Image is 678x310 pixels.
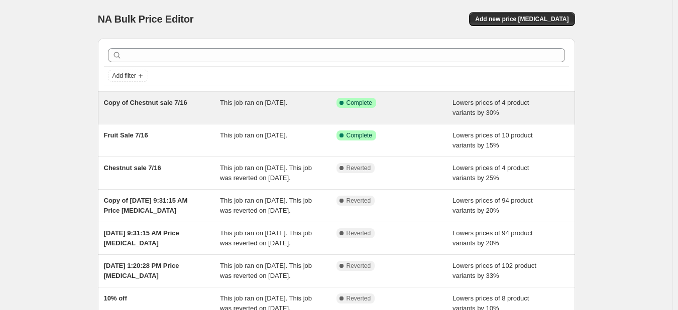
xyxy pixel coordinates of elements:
[453,164,529,182] span: Lowers prices of 4 product variants by 25%
[220,262,312,279] span: This job ran on [DATE]. This job was reverted on [DATE].
[347,262,371,270] span: Reverted
[220,197,312,214] span: This job ran on [DATE]. This job was reverted on [DATE].
[453,197,533,214] span: Lowers prices of 94 product variants by 20%
[104,294,127,302] span: 10% off
[453,229,533,247] span: Lowers prices of 94 product variants by 20%
[104,229,179,247] span: [DATE] 9:31:15 AM Price [MEDICAL_DATA]
[220,99,287,106] span: This job ran on [DATE].
[453,131,533,149] span: Lowers prices of 10 product variants by 15%
[347,99,372,107] span: Complete
[347,294,371,302] span: Reverted
[347,229,371,237] span: Reverted
[469,12,575,26] button: Add new price [MEDICAL_DATA]
[108,70,148,82] button: Add filter
[98,14,194,25] span: NA Bulk Price Editor
[220,131,287,139] span: This job ran on [DATE].
[220,164,312,182] span: This job ran on [DATE]. This job was reverted on [DATE].
[453,99,529,116] span: Lowers prices of 4 product variants by 30%
[104,197,188,214] span: Copy of [DATE] 9:31:15 AM Price [MEDICAL_DATA]
[347,164,371,172] span: Reverted
[475,15,569,23] span: Add new price [MEDICAL_DATA]
[104,99,187,106] span: Copy of Chestnut sale 7/16
[220,229,312,247] span: This job ran on [DATE]. This job was reverted on [DATE].
[104,131,148,139] span: Fruit Sale 7/16
[104,262,179,279] span: [DATE] 1:20:28 PM Price [MEDICAL_DATA]
[112,72,136,80] span: Add filter
[104,164,161,172] span: Chestnut sale 7/16
[347,197,371,205] span: Reverted
[453,262,536,279] span: Lowers prices of 102 product variants by 33%
[347,131,372,139] span: Complete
